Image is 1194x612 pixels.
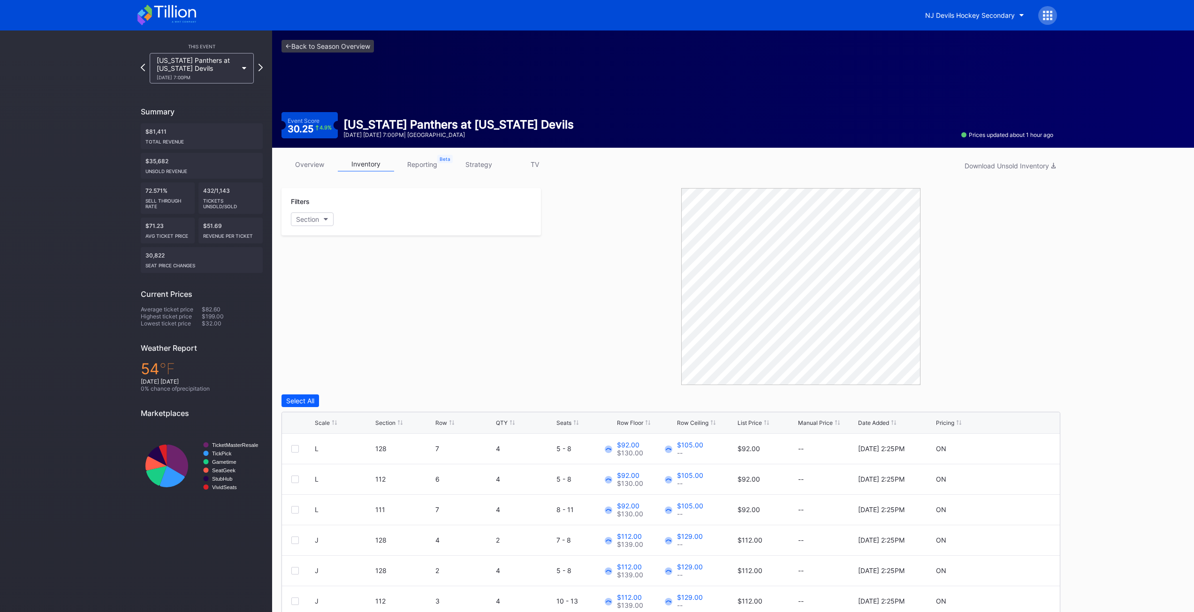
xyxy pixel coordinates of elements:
div: [US_STATE] Panthers at [US_STATE] Devils [157,56,237,80]
div: [DATE] [DATE] [141,378,263,385]
div: $92.00 [617,441,643,449]
div: [DATE] 2:25PM [858,536,905,544]
div: $92.00 [617,471,643,479]
div: Select All [286,397,314,405]
div: Pricing [936,419,954,426]
div: Row Floor [617,419,643,426]
text: TicketMasterResale [212,442,258,448]
div: Summary [141,107,263,116]
div: Section [296,215,319,223]
div: ON [936,506,946,514]
div: J [315,567,319,574]
div: 6 [435,475,494,483]
div: 112 [375,597,433,605]
div: Sell Through Rate [145,194,190,209]
text: Gametime [212,459,236,465]
button: Download Unsold Inventory [960,159,1060,172]
div: J [315,597,319,605]
div: $129.00 [677,563,703,571]
div: -- [798,475,856,483]
div: -- [798,567,856,574]
div: Tickets Unsold/Sold [203,194,259,209]
div: Avg ticket price [145,229,190,239]
div: ON [936,567,946,574]
div: $32.00 [202,320,263,327]
div: [DATE] 2:25PM [858,567,905,574]
div: Event Score [288,117,319,124]
div: -- [677,449,703,457]
div: [DATE] 2:25PM [858,506,905,514]
div: 30,822 [141,247,263,273]
div: $112.00 [617,563,643,571]
div: Scale [315,419,330,426]
div: -- [677,601,703,609]
div: Revenue per ticket [203,229,259,239]
div: $81,411 [141,123,263,149]
div: Marketplaces [141,408,263,418]
div: J [315,536,319,544]
div: -- [798,445,856,453]
div: Date Added [858,419,889,426]
a: inventory [338,157,394,172]
div: This Event [141,44,263,49]
div: seat price changes [145,259,258,268]
div: 2 [435,567,494,574]
div: 8 - 11 [556,506,615,514]
div: ON [936,597,946,605]
div: 5 - 8 [556,475,615,483]
div: List Price [738,419,762,426]
div: -- [798,597,856,605]
div: 128 [375,536,433,544]
div: Weather Report [141,343,263,353]
a: TV [507,157,563,172]
div: Download Unsold Inventory [965,162,1056,170]
text: TickPick [212,451,232,456]
div: L [315,445,319,453]
div: $105.00 [677,441,703,449]
div: Seats [556,419,571,426]
a: overview [281,157,338,172]
text: SeatGeek [212,468,236,473]
div: 7 [435,445,494,453]
div: ON [936,445,946,453]
div: 4 [435,536,494,544]
div: $92.00 [738,506,760,514]
div: 112 [375,475,433,483]
a: strategy [450,157,507,172]
div: -- [677,510,703,518]
div: $71.23 [141,218,195,243]
div: 4 [496,445,554,453]
div: 4 [496,475,554,483]
button: NJ Devils Hockey Secondary [918,7,1031,24]
div: ON [936,536,946,544]
div: [US_STATE] Panthers at [US_STATE] Devils [343,118,574,131]
div: -- [677,571,703,579]
div: NJ Devils Hockey Secondary [925,11,1015,19]
div: $139.00 [617,571,643,579]
a: <-Back to Season Overview [281,40,374,53]
div: Prices updated about 1 hour ago [961,131,1053,138]
button: Select All [281,394,319,407]
div: Average ticket price [141,306,202,313]
div: 2 [496,536,554,544]
div: 10 - 13 [556,597,615,605]
button: Section [291,212,334,226]
div: $105.00 [677,471,703,479]
div: [DATE] 2:25PM [858,597,905,605]
div: 111 [375,506,433,514]
div: Lowest ticket price [141,320,202,327]
text: StubHub [212,476,233,482]
div: $82.60 [202,306,263,313]
div: 4 [496,597,554,605]
div: L [315,506,319,514]
div: $130.00 [617,479,643,487]
div: 5 - 8 [556,445,615,453]
div: $199.00 [202,313,263,320]
div: Total Revenue [145,135,258,144]
div: 5 - 8 [556,567,615,574]
div: 4 [496,567,554,574]
div: $105.00 [677,502,703,510]
div: Row [435,419,447,426]
div: $129.00 [677,532,703,540]
div: $139.00 [617,601,643,609]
